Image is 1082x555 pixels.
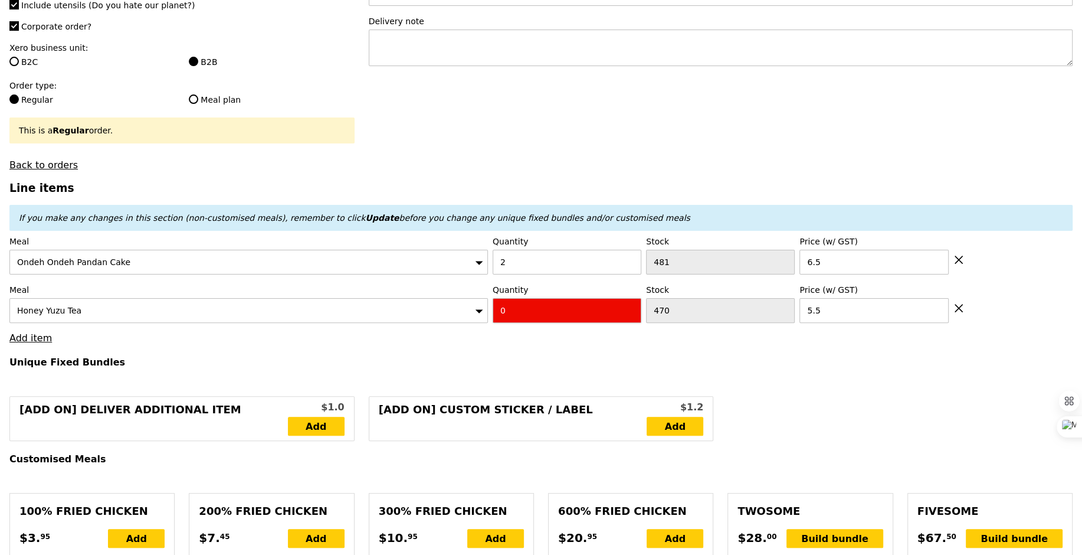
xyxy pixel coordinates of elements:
[199,529,219,547] span: $7.
[365,213,399,223] b: Update
[19,503,165,520] div: 100% Fried Chicken
[9,94,175,106] label: Regular
[9,57,19,66] input: B2C
[493,236,641,247] label: Quantity
[493,284,641,296] label: Quantity
[9,357,1073,368] h4: Unique Fixed Bundles
[108,529,165,548] div: Add
[9,332,52,344] a: Add item
[9,159,78,171] a: Back to orders
[9,284,488,296] label: Meal
[946,532,956,541] span: 50
[737,529,766,547] span: $28.
[647,417,703,436] a: Add
[288,417,345,436] a: Add
[786,529,883,548] div: Build bundle
[9,236,488,247] label: Meal
[379,503,524,520] div: 300% Fried Chicken
[558,503,703,520] div: 600% Fried Chicken
[19,213,690,223] em: If you make any changes in this section (non-customised meals), remember to click before you chan...
[17,306,81,315] span: Honey Yuzu Tea
[9,453,1073,465] h4: Customised Meals
[288,400,345,414] div: $1.0
[9,56,175,68] label: B2C
[966,529,1063,548] div: Build bundle
[19,529,40,547] span: $3.
[646,236,795,247] label: Stock
[646,284,795,296] label: Stock
[379,401,647,436] div: [Add on] Custom Sticker / Label
[767,532,777,541] span: 00
[17,257,130,267] span: Ondeh Ondeh Pandan Cake
[369,15,1073,27] label: Delivery note
[9,80,355,92] label: Order type:
[53,126,88,135] b: Regular
[799,284,948,296] label: Price (w/ GST)
[9,94,19,104] input: Regular
[737,503,883,520] div: Twosome
[189,94,354,106] label: Meal plan
[9,21,19,31] input: Corporate order?
[189,57,198,66] input: B2B
[917,503,1063,520] div: Fivesome
[917,529,946,547] span: $67.
[199,503,344,520] div: 200% Fried Chicken
[467,529,524,548] div: Add
[40,532,50,541] span: 95
[21,1,195,10] span: Include utensils (Do you hate our planet?)
[220,532,230,541] span: 45
[647,529,703,548] div: Add
[189,56,354,68] label: B2B
[799,236,948,247] label: Price (w/ GST)
[19,125,345,136] div: This is a order.
[21,22,91,31] span: Corporate order?
[9,182,1073,194] h3: Line items
[379,529,408,547] span: $10.
[19,401,288,436] div: [Add on] Deliver Additional Item
[288,529,345,548] div: Add
[587,532,597,541] span: 95
[647,400,703,414] div: $1.2
[408,532,418,541] span: 95
[558,529,587,547] span: $20.
[9,42,355,54] label: Xero business unit:
[189,94,198,104] input: Meal plan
